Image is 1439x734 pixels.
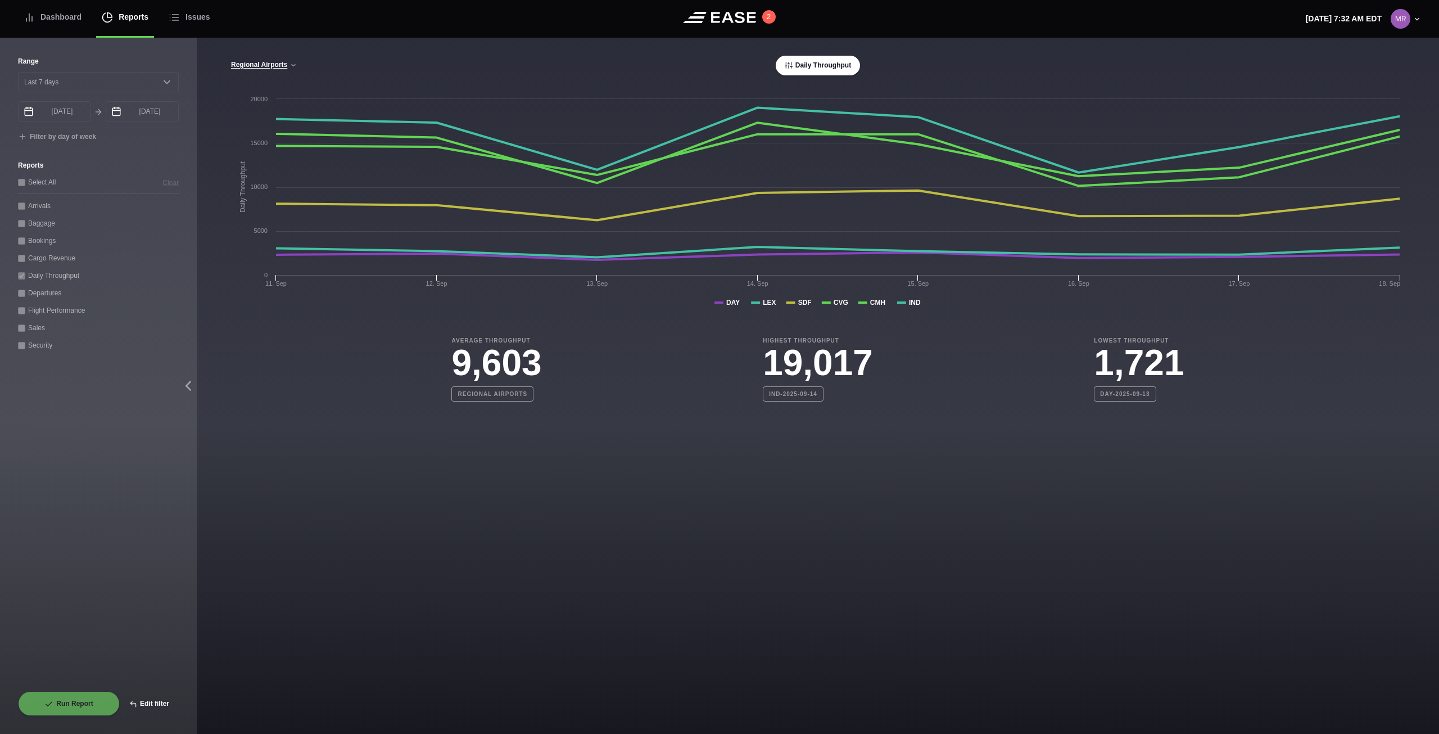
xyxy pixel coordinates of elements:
[763,336,873,345] b: Highest Throughput
[18,160,179,170] label: Reports
[451,345,541,381] h3: 9,603
[1068,280,1089,287] tspan: 16. Sep
[120,691,179,716] button: Edit filter
[230,61,297,69] button: Regional Airports
[106,101,179,121] input: mm/dd/yyyy
[798,299,812,307] tspan: SDF
[1094,336,1184,345] b: Lowest Throughput
[1094,345,1184,381] h3: 1,721
[451,336,541,345] b: Average Throughput
[834,299,848,307] tspan: CVG
[1379,280,1400,287] tspan: 18. Sep
[239,161,247,213] tspan: Daily Throughput
[162,177,179,188] button: Clear
[1094,386,1156,402] b: DAY-2025-09-13
[763,345,873,381] h3: 19,017
[776,56,860,75] button: Daily Throughput
[907,280,929,287] tspan: 15. Sep
[426,280,447,287] tspan: 12. Sep
[250,96,268,102] text: 20000
[18,133,96,142] button: Filter by day of week
[250,139,268,146] text: 15000
[18,101,91,121] input: mm/dd/yyyy
[763,299,776,307] tspan: LEX
[254,227,268,234] text: 5000
[1306,13,1382,25] p: [DATE] 7:32 AM EDT
[747,280,768,287] tspan: 14. Sep
[586,280,608,287] tspan: 13. Sep
[763,386,823,402] b: IND-2025-09-14
[1228,280,1250,287] tspan: 17. Sep
[909,299,921,307] tspan: IND
[250,183,268,190] text: 10000
[264,272,268,278] text: 0
[265,280,287,287] tspan: 11. Sep
[451,386,533,402] b: Regional Airports
[1391,9,1410,29] img: 0b2ed616698f39eb9cebe474ea602d52
[18,56,179,66] label: Range
[726,299,740,307] tspan: DAY
[870,299,885,307] tspan: CMH
[762,10,776,24] button: 2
